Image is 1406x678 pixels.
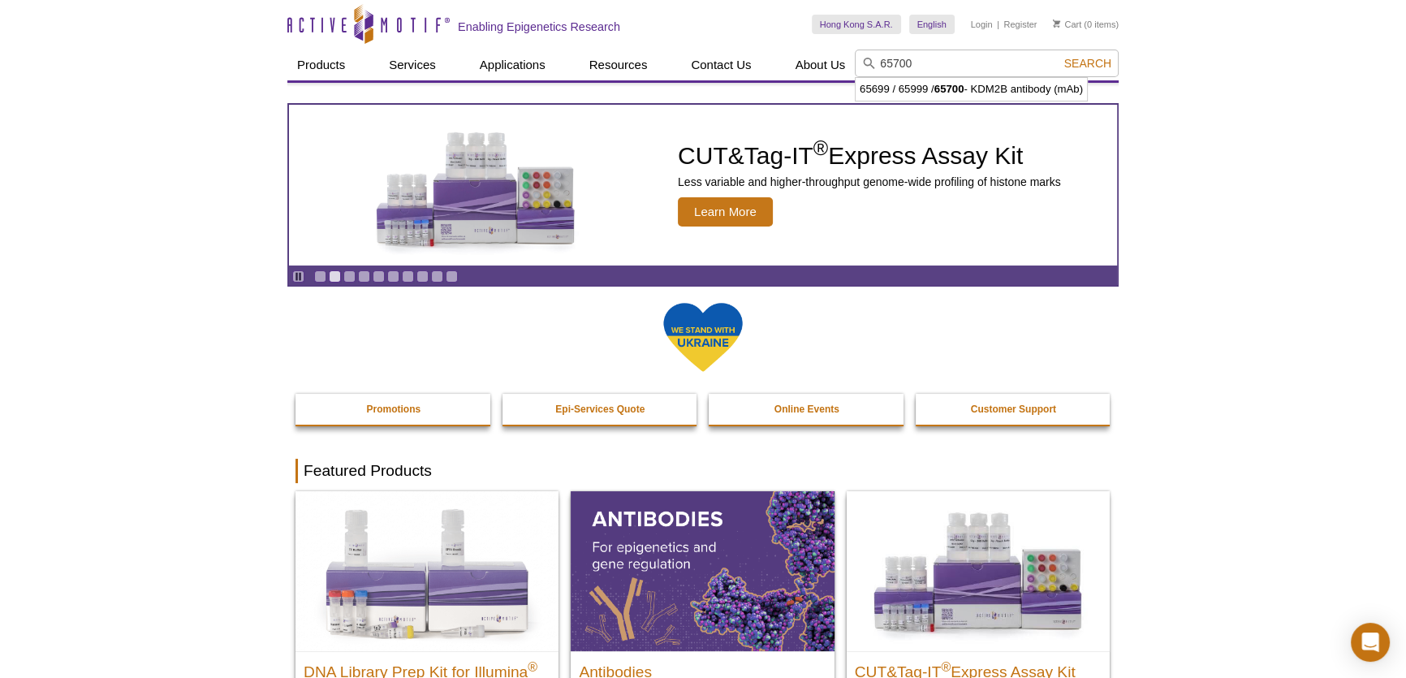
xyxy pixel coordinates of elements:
[678,175,1061,189] p: Less variable and higher-throughput genome-wide profiling of histone marks
[289,105,1117,266] article: CUT&Tag-IT Express Assay Kit
[971,19,993,30] a: Login
[295,491,559,650] img: DNA Library Prep Kit for Illumina
[1003,19,1037,30] a: Register
[502,394,699,425] a: Epi-Services Quote
[997,15,999,34] li: |
[662,301,744,374] img: We Stand With Ukraine
[314,270,326,283] a: Go to slide 1
[366,404,421,415] strong: Promotions
[1053,15,1119,34] li: (0 items)
[1064,57,1111,70] span: Search
[941,659,951,673] sup: ®
[287,50,355,80] a: Products
[971,404,1056,415] strong: Customer Support
[580,50,658,80] a: Resources
[292,270,304,283] a: Toggle autoplay
[431,270,443,283] a: Go to slide 9
[342,96,610,274] img: CUT&Tag-IT Express Assay Kit
[786,50,856,80] a: About Us
[416,270,429,283] a: Go to slide 8
[1351,623,1390,662] div: Open Intercom Messenger
[289,105,1117,266] a: CUT&Tag-IT Express Assay Kit CUT&Tag-IT®Express Assay Kit Less variable and higher-throughput gen...
[909,15,955,34] a: English
[681,50,761,80] a: Contact Us
[295,459,1111,483] h2: Featured Products
[812,15,901,34] a: Hong Kong S.A.R.
[571,491,834,650] img: All Antibodies
[1053,19,1081,30] a: Cart
[387,270,399,283] a: Go to slide 6
[934,83,964,95] strong: 65700
[470,50,555,80] a: Applications
[402,270,414,283] a: Go to slide 7
[446,270,458,283] a: Go to slide 10
[329,270,341,283] a: Go to slide 2
[709,394,905,425] a: Online Events
[555,404,645,415] strong: Epi-Services Quote
[916,394,1112,425] a: Customer Support
[678,144,1061,168] h2: CUT&Tag-IT Express Assay Kit
[678,197,773,227] span: Learn More
[343,270,356,283] a: Go to slide 3
[1053,19,1060,28] img: Your Cart
[847,491,1110,650] img: CUT&Tag-IT® Express Assay Kit
[774,404,839,415] strong: Online Events
[855,50,1119,77] input: Keyword, Cat. No.
[1059,56,1116,71] button: Search
[528,659,537,673] sup: ®
[813,136,828,159] sup: ®
[856,78,1087,101] li: 65699 / 65999 / - KDM2B antibody (mAb)
[458,19,620,34] h2: Enabling Epigenetics Research
[373,270,385,283] a: Go to slide 5
[379,50,446,80] a: Services
[295,394,492,425] a: Promotions
[358,270,370,283] a: Go to slide 4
